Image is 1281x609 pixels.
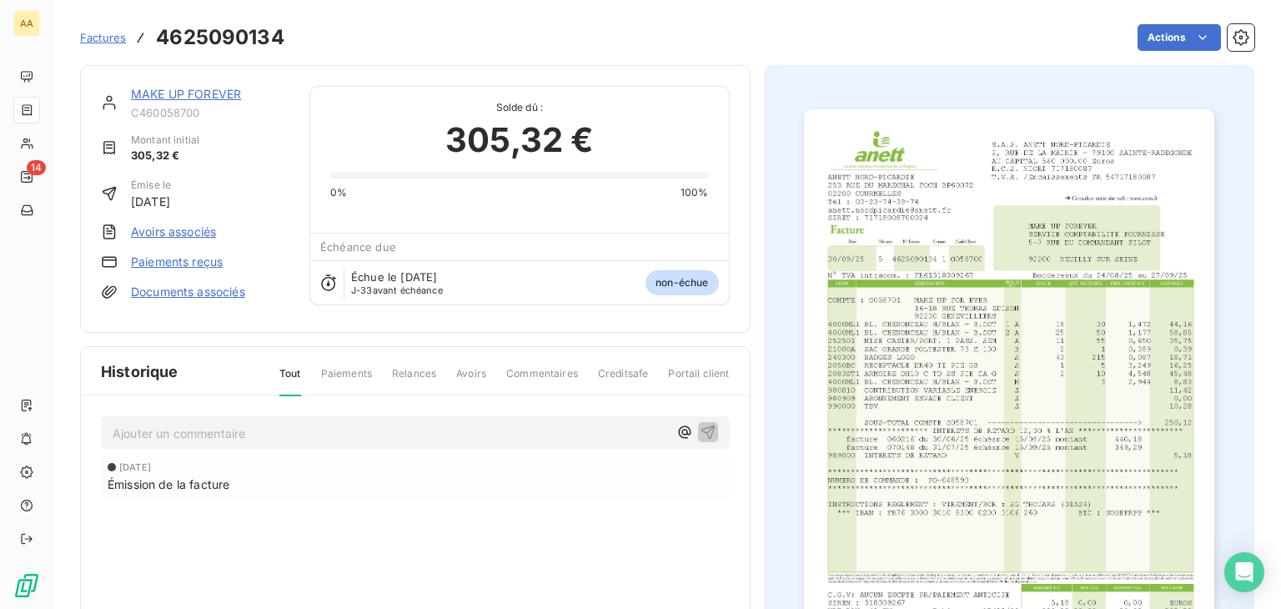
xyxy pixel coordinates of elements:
span: Échéance due [320,240,396,254]
span: 0% [330,185,347,200]
div: AA [13,10,40,37]
img: Logo LeanPay [13,572,40,599]
span: Factures [80,31,126,44]
span: Émission de la facture [108,476,229,493]
span: Creditsafe [598,366,649,395]
h3: 4625090134 [156,23,284,53]
div: Open Intercom Messenger [1224,552,1264,592]
span: Paiements [321,366,372,395]
span: J-33 [351,284,373,296]
span: Montant initial [131,133,199,148]
span: Échue le [DATE] [351,270,437,284]
span: [DATE] [119,462,151,472]
span: Relances [392,366,436,395]
span: [DATE] [131,193,171,210]
button: Actions [1138,24,1221,51]
span: Historique [101,360,178,383]
span: non-échue [646,270,718,295]
span: Commentaires [506,366,578,395]
span: Avoirs [456,366,486,395]
span: avant échéance [351,285,443,295]
a: Factures [80,29,126,46]
span: Solde dû : [330,100,708,115]
span: Portail client [668,366,729,395]
a: Paiements reçus [131,254,223,270]
a: Documents associés [131,284,245,300]
span: Émise le [131,178,171,193]
a: Avoirs associés [131,224,216,240]
span: C460058700 [131,106,289,119]
span: 14 [27,160,46,175]
span: Tout [279,366,301,396]
a: MAKE UP FOREVER [131,87,241,101]
span: 100% [681,185,709,200]
span: 305,32 € [445,115,593,165]
span: 305,32 € [131,148,199,164]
